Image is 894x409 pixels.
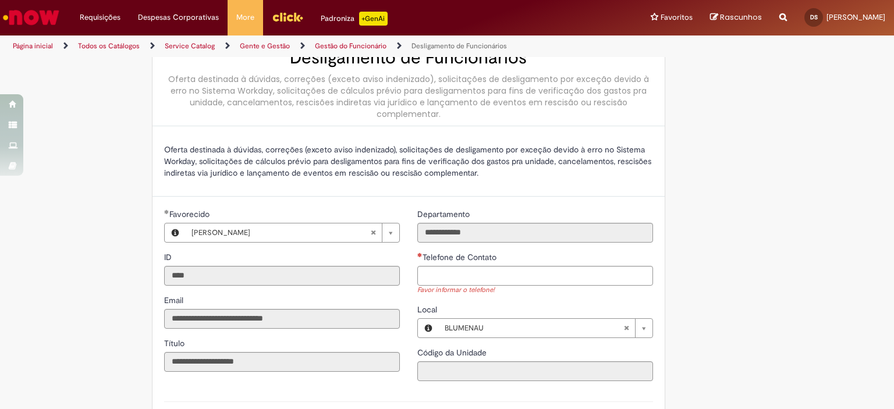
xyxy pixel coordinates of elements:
[439,319,652,337] a: BLUMENAULimpar campo Local
[423,252,499,262] span: Telefone de Contato
[164,48,653,67] h2: Desligamento de Funcionários
[417,266,653,286] input: Telefone de Contato
[417,286,653,296] div: Favor informar o telefone!
[164,337,187,349] label: Somente leitura - Título
[138,12,219,23] span: Despesas Corporativas
[417,223,653,243] input: Departamento
[164,294,186,306] label: Somente leitura - Email
[720,12,762,23] span: Rascunhos
[164,73,653,120] div: Oferta destinada à dúvidas, correções (exceto aviso indenizado), solicitações de desligamento por...
[359,12,388,26] p: +GenAi
[826,12,885,22] span: [PERSON_NAME]
[80,12,120,23] span: Requisições
[418,319,439,337] button: Local, Visualizar este registro BLUMENAU
[321,12,388,26] div: Padroniza
[164,209,169,214] span: Obrigatório Preenchido
[13,41,53,51] a: Página inicial
[164,251,174,263] label: Somente leitura - ID
[78,41,140,51] a: Todos os Catálogos
[164,144,651,178] span: Oferta destinada à dúvidas, correções (exceto aviso indenizado), solicitações de desligamento por...
[165,223,186,242] button: Favorecido, Visualizar este registro Daniel Andrade Silva
[417,361,653,381] input: Código da Unidade
[164,309,400,329] input: Email
[164,352,400,372] input: Título
[417,208,472,220] label: Somente leitura - Departamento
[417,347,489,358] span: Somente leitura - Código da Unidade
[417,347,489,358] label: Somente leitura - Código da Unidade
[417,304,439,315] span: Local
[710,12,762,23] a: Rascunhos
[236,12,254,23] span: More
[191,223,370,242] span: [PERSON_NAME]
[417,252,423,257] span: Necessários
[417,209,472,219] span: Somente leitura - Departamento
[364,223,382,242] abbr: Limpar campo Favorecido
[272,8,303,26] img: click_logo_yellow_360x200.png
[315,41,386,51] a: Gestão do Funcionário
[164,266,400,286] input: ID
[164,252,174,262] span: Somente leitura - ID
[411,41,507,51] a: Desligamento de Funcionários
[661,12,693,23] span: Favoritos
[9,35,587,57] ul: Trilhas de página
[240,41,290,51] a: Gente e Gestão
[445,319,623,337] span: BLUMENAU
[186,223,399,242] a: [PERSON_NAME]Limpar campo Favorecido
[810,13,818,21] span: DS
[618,319,635,337] abbr: Limpar campo Local
[169,209,212,219] span: Necessários - Favorecido
[1,6,61,29] img: ServiceNow
[165,41,215,51] a: Service Catalog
